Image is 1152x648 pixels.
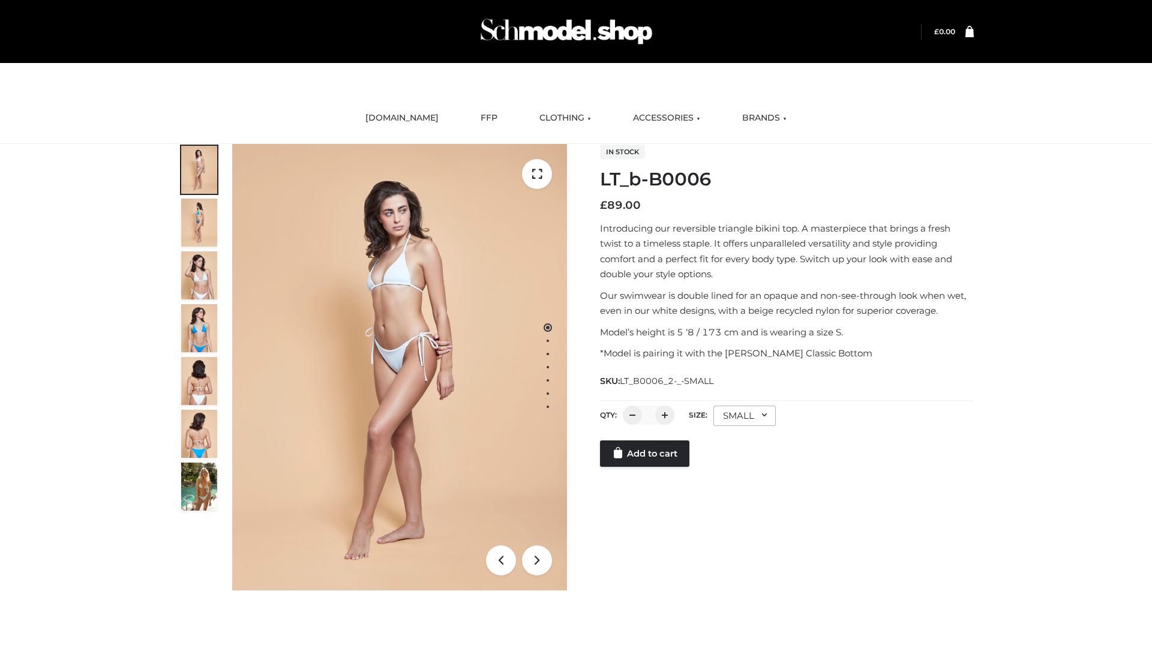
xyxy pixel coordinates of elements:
span: £ [600,199,607,212]
img: ArielClassicBikiniTop_CloudNine_AzureSky_OW114ECO_2-scaled.jpg [181,199,217,247]
a: BRANDS [733,105,796,131]
span: LT_B0006_2-_-SMALL [620,376,713,386]
div: SMALL [713,406,776,426]
img: ArielClassicBikiniTop_CloudNine_AzureSky_OW114ECO_4-scaled.jpg [181,304,217,352]
p: Model’s height is 5 ‘8 / 173 cm and is wearing a size S. [600,325,974,340]
label: Size: [689,410,707,419]
a: £0.00 [934,27,955,36]
p: Our swimwear is double lined for an opaque and non-see-through look when wet, even in our white d... [600,288,974,319]
img: Arieltop_CloudNine_AzureSky2.jpg [181,463,217,511]
bdi: 0.00 [934,27,955,36]
a: Add to cart [600,440,689,467]
span: £ [934,27,939,36]
span: In stock [600,145,645,159]
img: ArielClassicBikiniTop_CloudNine_AzureSky_OW114ECO_8-scaled.jpg [181,410,217,458]
img: ArielClassicBikiniTop_CloudNine_AzureSky_OW114ECO_1-scaled.jpg [181,146,217,194]
p: Introducing our reversible triangle bikini top. A masterpiece that brings a fresh twist to a time... [600,221,974,282]
img: ArielClassicBikiniTop_CloudNine_AzureSky_OW114ECO_3-scaled.jpg [181,251,217,299]
a: CLOTHING [530,105,600,131]
img: Schmodel Admin 964 [476,8,656,55]
img: ArielClassicBikiniTop_CloudNine_AzureSky_OW114ECO_1 [232,144,567,590]
p: *Model is pairing it with the [PERSON_NAME] Classic Bottom [600,346,974,361]
label: QTY: [600,410,617,419]
h1: LT_b-B0006 [600,169,974,190]
a: FFP [472,105,506,131]
bdi: 89.00 [600,199,641,212]
a: [DOMAIN_NAME] [356,105,448,131]
img: ArielClassicBikiniTop_CloudNine_AzureSky_OW114ECO_7-scaled.jpg [181,357,217,405]
a: ACCESSORIES [624,105,709,131]
span: SKU: [600,374,715,388]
